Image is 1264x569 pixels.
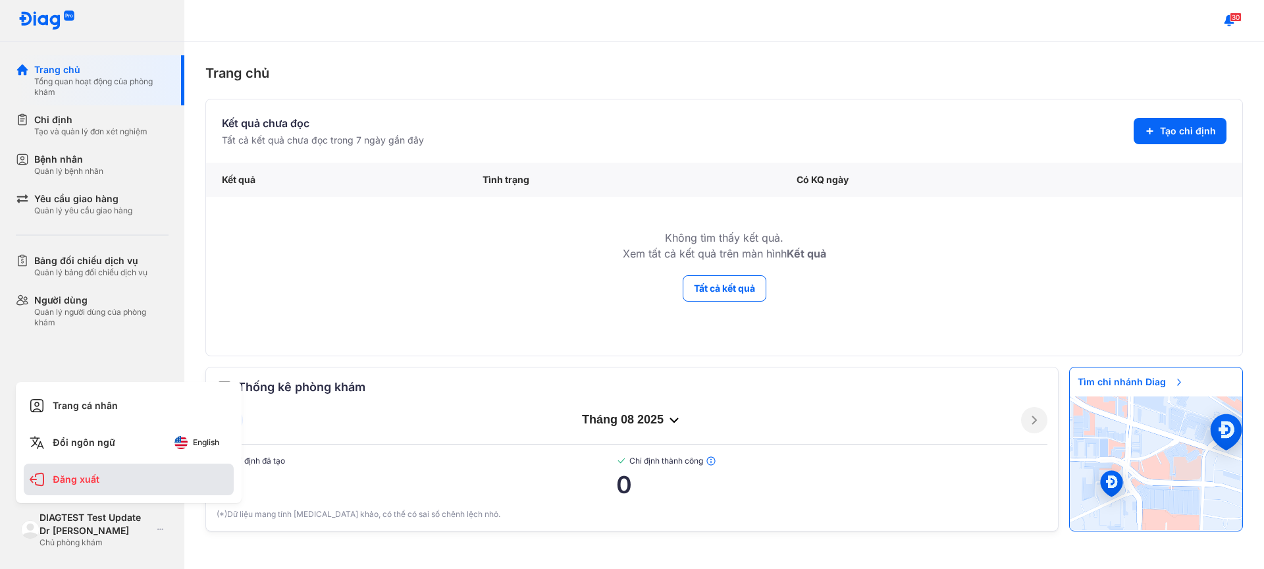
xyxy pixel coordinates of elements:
[34,113,147,126] div: Chỉ định
[781,163,1116,197] div: Có KQ ngày
[24,464,234,495] div: Đăng xuất
[243,412,1021,428] div: tháng 08 2025
[34,126,147,137] div: Tạo và quản lý đơn xét nghiệm
[616,472,1047,498] span: 0
[217,379,232,395] img: order.5a6da16c.svg
[24,427,234,458] div: Đổi ngôn ngữ
[34,166,103,176] div: Quản lý bệnh nhân
[706,456,716,466] img: info.7e716105.svg
[217,472,616,498] span: 2
[222,115,424,131] div: Kết quả chưa đọc
[222,134,424,147] div: Tất cả kết quả chưa đọc trong 7 ngày gần đây
[34,267,147,278] div: Quản lý bảng đối chiếu dịch vụ
[34,192,132,205] div: Yêu cầu giao hàng
[34,254,147,267] div: Bảng đối chiếu dịch vụ
[174,436,188,449] img: English
[18,11,75,31] img: logo
[616,456,1047,466] span: Chỉ định thành công
[34,307,169,328] div: Quản lý người dùng của phòng khám
[206,163,467,197] div: Kết quả
[238,378,365,396] span: Thống kê phòng khám
[467,163,781,197] div: Tình trạng
[787,247,826,260] b: Kết quả
[1230,13,1242,22] span: 30
[34,153,103,166] div: Bệnh nhân
[165,432,228,453] button: English
[1160,124,1216,138] span: Tạo chỉ định
[21,520,39,539] img: logo
[616,456,627,466] img: checked-green.01cc79e0.svg
[39,511,152,537] div: DIAGTEST Test Update Dr [PERSON_NAME]
[34,294,169,307] div: Người dùng
[206,197,1242,275] td: Không tìm thấy kết quả. Xem tất cả kết quả trên màn hình
[193,438,219,447] span: English
[217,456,616,466] span: Chỉ định đã tạo
[34,205,132,216] div: Quản lý yêu cầu giao hàng
[39,537,152,548] div: Chủ phòng khám
[1070,367,1192,396] span: Tìm chi nhánh Diag
[1134,118,1226,144] button: Tạo chỉ định
[34,76,169,97] div: Tổng quan hoạt động của phòng khám
[683,275,766,302] button: Tất cả kết quả
[205,63,1243,83] div: Trang chủ
[34,63,169,76] div: Trang chủ
[24,390,234,421] div: Trang cá nhân
[217,508,1047,520] div: (*)Dữ liệu mang tính [MEDICAL_DATA] khảo, có thể có sai số chênh lệch nhỏ.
